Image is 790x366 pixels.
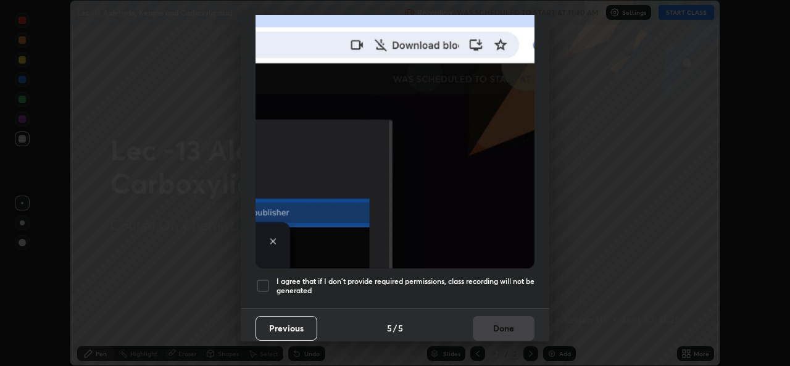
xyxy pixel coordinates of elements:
h4: 5 [387,322,392,335]
h4: 5 [398,322,403,335]
h4: / [393,322,397,335]
button: Previous [256,316,317,341]
h5: I agree that if I don't provide required permissions, class recording will not be generated [276,277,534,296]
